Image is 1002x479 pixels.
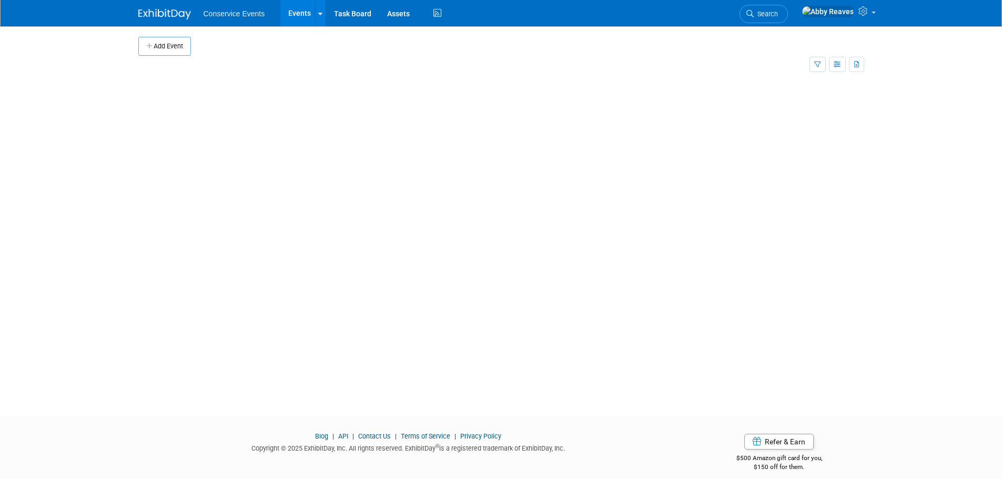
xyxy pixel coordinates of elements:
[754,10,778,18] span: Search
[330,432,337,440] span: |
[358,432,391,440] a: Contact Us
[452,432,459,440] span: |
[694,447,864,471] div: $500 Amazon gift card for you,
[138,441,679,453] div: Copyright © 2025 ExhibitDay, Inc. All rights reserved. ExhibitDay is a registered trademark of Ex...
[694,463,864,472] div: $150 off for them.
[138,9,191,19] img: ExhibitDay
[315,432,328,440] a: Blog
[436,443,439,449] sup: ®
[138,37,191,56] button: Add Event
[350,432,357,440] span: |
[460,432,501,440] a: Privacy Policy
[401,432,450,440] a: Terms of Service
[392,432,399,440] span: |
[744,434,814,450] a: Refer & Earn
[338,432,348,440] a: API
[740,5,788,23] a: Search
[802,6,854,17] img: Abby Reaves
[204,9,265,18] span: Conservice Events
